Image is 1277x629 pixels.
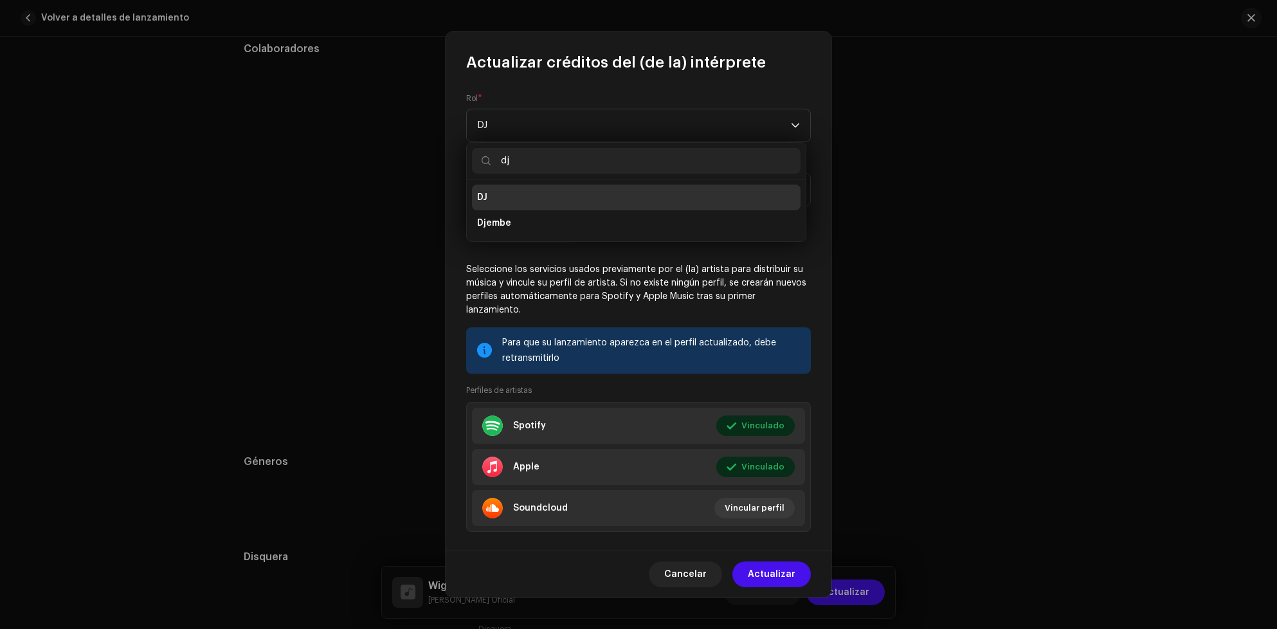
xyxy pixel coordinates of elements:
button: Vinculado [716,457,795,477]
ul: Option List [467,179,806,241]
button: Actualizar [732,561,811,587]
div: Soundcloud [513,503,568,513]
li: Djembe [472,210,801,236]
div: dropdown trigger [791,109,800,141]
span: Vinculado [741,413,784,439]
div: Para que su lanzamiento aparezca en el perfil actualizado, debe retransmitirlo [502,335,801,366]
span: DJ [477,191,487,204]
div: Spotify [513,421,546,431]
label: Rol [466,93,482,104]
span: Actualizar créditos del (de la) intérprete [466,52,766,73]
span: Djembe [477,217,511,230]
p: Seleccione los servicios usados previamente por el (la) artista para distribuir su música y vincu... [466,263,811,317]
button: Vinculado [716,415,795,436]
span: Actualizar [748,561,795,587]
span: Cancelar [664,561,707,587]
button: Cancelar [649,561,722,587]
button: Vincular perfil [714,498,795,518]
div: Apple [513,462,539,472]
small: Perfiles de artistas [466,384,532,397]
li: DJ [472,185,801,210]
span: DJ [477,109,791,141]
span: Vinculado [741,454,784,480]
span: Vincular perfil [725,495,784,521]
